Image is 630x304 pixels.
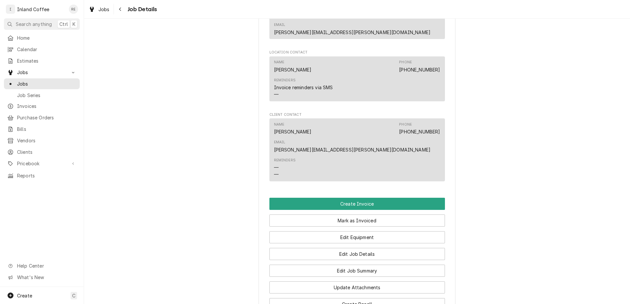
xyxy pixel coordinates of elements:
[4,67,80,78] a: Go to Jobs
[274,128,312,135] div: [PERSON_NAME]
[274,60,312,73] div: Name
[269,265,445,277] button: Edit Job Summary
[269,50,445,55] span: Location Contact
[269,231,445,243] button: Edit Equipment
[126,5,157,14] span: Job Details
[17,160,67,167] span: Pricebook
[274,78,333,98] div: Reminders
[17,46,76,53] span: Calendar
[115,4,126,14] button: Navigate back
[4,101,80,111] a: Invoices
[269,198,445,210] button: Create Invoice
[269,210,445,227] div: Button Group Row
[269,112,445,117] span: Client Contact
[4,147,80,157] a: Clients
[274,164,279,171] div: —
[17,69,67,76] span: Jobs
[16,21,52,28] span: Search anything
[274,22,431,35] div: Email
[86,4,112,15] a: Jobs
[17,114,76,121] span: Purchase Orders
[269,198,445,210] div: Button Group Row
[269,227,445,243] div: Button Group Row
[4,170,80,181] a: Reports
[269,118,445,181] div: Contact
[269,112,445,184] div: Client Contact
[17,172,76,179] span: Reports
[269,248,445,260] button: Edit Job Details
[4,158,80,169] a: Go to Pricebook
[17,137,76,144] span: Vendors
[4,112,80,123] a: Purchase Orders
[4,32,80,43] a: Home
[4,272,80,283] a: Go to What's New
[17,80,76,87] span: Jobs
[4,260,80,271] a: Go to Help Center
[269,1,445,39] div: Contact
[274,122,284,127] div: Name
[269,56,445,104] div: Location Contact List
[4,78,80,89] a: Jobs
[6,5,15,14] div: I
[269,56,445,101] div: Contact
[69,5,78,14] div: RE
[269,118,445,184] div: Client Contact List
[274,66,312,73] div: [PERSON_NAME]
[269,277,445,294] div: Button Group Row
[17,6,49,13] div: Inland Coffee
[4,90,80,101] a: Job Series
[269,260,445,277] div: Button Group Row
[399,60,440,73] div: Phone
[274,91,279,98] div: —
[274,147,431,152] a: [PERSON_NAME][EMAIL_ADDRESS][PERSON_NAME][DOMAIN_NAME]
[17,57,76,64] span: Estimates
[17,149,76,155] span: Clients
[269,243,445,260] div: Button Group Row
[17,103,76,110] span: Invoices
[399,122,412,127] div: Phone
[69,5,78,14] div: Ruth Easley's Avatar
[4,44,80,55] a: Calendar
[274,171,279,178] div: —
[59,21,68,28] span: Ctrl
[274,84,333,91] div: Invoice reminders via SMS
[274,60,284,65] div: Name
[274,122,312,135] div: Name
[274,22,285,28] div: Email
[399,60,412,65] div: Phone
[17,262,76,269] span: Help Center
[274,158,296,178] div: Reminders
[274,78,296,83] div: Reminders
[274,158,296,163] div: Reminders
[73,21,75,28] span: K
[269,50,445,104] div: Location Contact
[98,6,110,13] span: Jobs
[72,292,75,299] span: C
[269,281,445,294] button: Update Attachments
[17,274,76,281] span: What's New
[17,92,76,99] span: Job Series
[269,1,445,42] div: Job Contact List
[4,135,80,146] a: Vendors
[274,140,431,153] div: Email
[399,129,440,134] a: [PHONE_NUMBER]
[274,30,431,35] a: [PERSON_NAME][EMAIL_ADDRESS][PERSON_NAME][DOMAIN_NAME]
[399,67,440,72] a: [PHONE_NUMBER]
[4,18,80,30] button: Search anythingCtrlK
[4,55,80,66] a: Estimates
[17,293,32,298] span: Create
[269,214,445,227] button: Mark as Invoiced
[4,124,80,134] a: Bills
[274,140,285,145] div: Email
[17,126,76,132] span: Bills
[17,34,76,41] span: Home
[399,122,440,135] div: Phone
